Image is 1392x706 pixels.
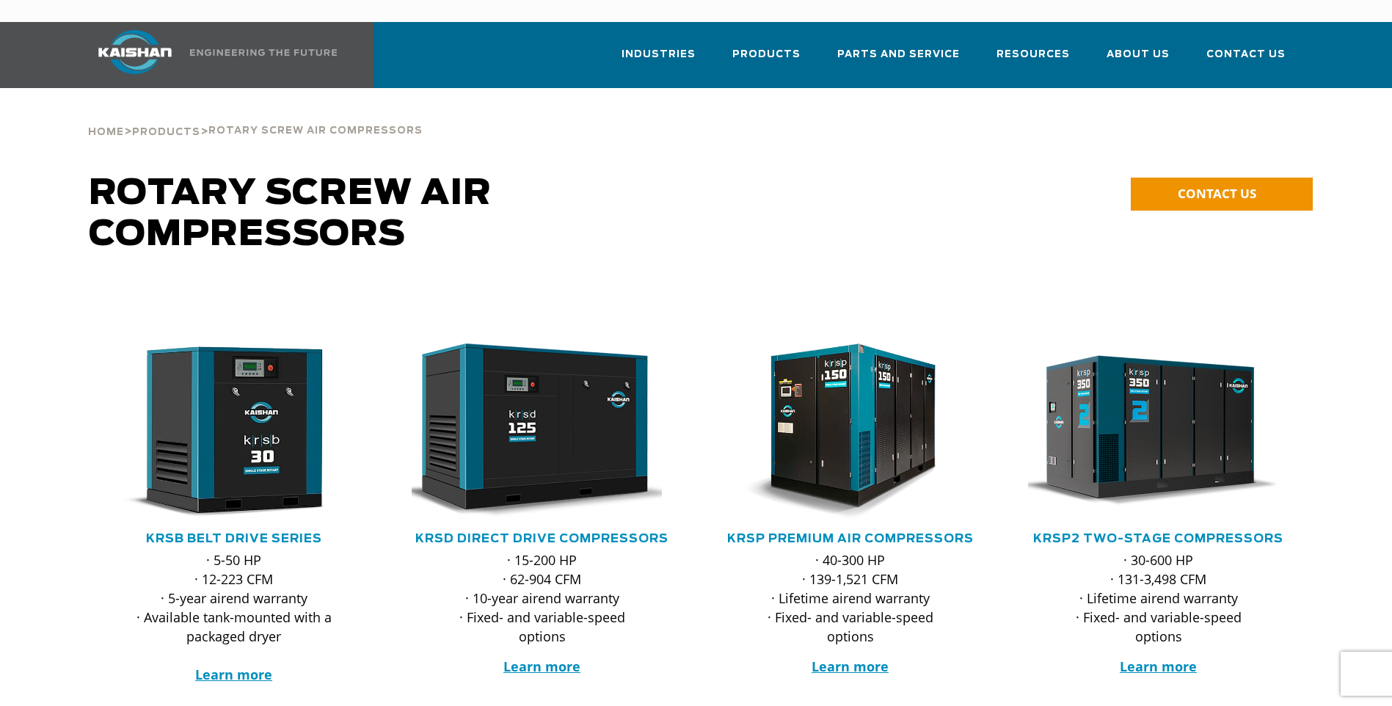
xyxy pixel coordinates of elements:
span: Parts and Service [837,46,960,63]
img: krsp150 [709,343,970,520]
a: Parts and Service [837,35,960,85]
a: Learn more [812,658,889,675]
div: krsp150 [720,343,981,520]
div: krsb30 [103,343,365,520]
div: krsp350 [1028,343,1289,520]
a: KRSP2 Two-Stage Compressors [1033,533,1283,545]
div: > > [88,88,423,144]
a: Products [132,125,200,138]
span: About Us [1107,46,1170,63]
a: Home [88,125,124,138]
span: Rotary Screw Air Compressors [89,176,492,252]
span: Rotary Screw Air Compressors [208,126,423,136]
p: · 30-600 HP · 131-3,498 CFM · Lifetime airend warranty · Fixed- and variable-speed options [1057,550,1260,646]
span: Products [732,46,801,63]
span: Products [132,128,200,137]
img: krsd125 [401,343,662,520]
span: CONTACT US [1178,185,1256,202]
a: Contact Us [1206,35,1286,85]
span: Industries [622,46,696,63]
a: Resources [996,35,1070,85]
div: krsd125 [412,343,673,520]
span: Contact Us [1206,46,1286,63]
span: Resources [996,46,1070,63]
a: Learn more [503,658,580,675]
p: · 15-200 HP · 62-904 CFM · 10-year airend warranty · Fixed- and variable-speed options [441,550,644,646]
img: Engineering the future [190,49,337,56]
a: About Us [1107,35,1170,85]
a: Kaishan USA [80,22,340,88]
a: CONTACT US [1131,178,1313,211]
a: Learn more [1120,658,1197,675]
a: Learn more [195,666,272,683]
p: · 40-300 HP · 139-1,521 CFM · Lifetime airend warranty · Fixed- and variable-speed options [749,550,952,646]
a: KRSD Direct Drive Compressors [415,533,668,545]
img: krsp350 [1017,343,1278,520]
a: Industries [622,35,696,85]
span: Home [88,128,124,137]
p: · 5-50 HP · 12-223 CFM · 5-year airend warranty · Available tank-mounted with a packaged dryer [133,550,335,684]
a: KRSP Premium Air Compressors [727,533,974,545]
a: KRSB Belt Drive Series [146,533,322,545]
img: kaishan logo [80,30,190,74]
a: Products [732,35,801,85]
img: krsb30 [92,343,354,520]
